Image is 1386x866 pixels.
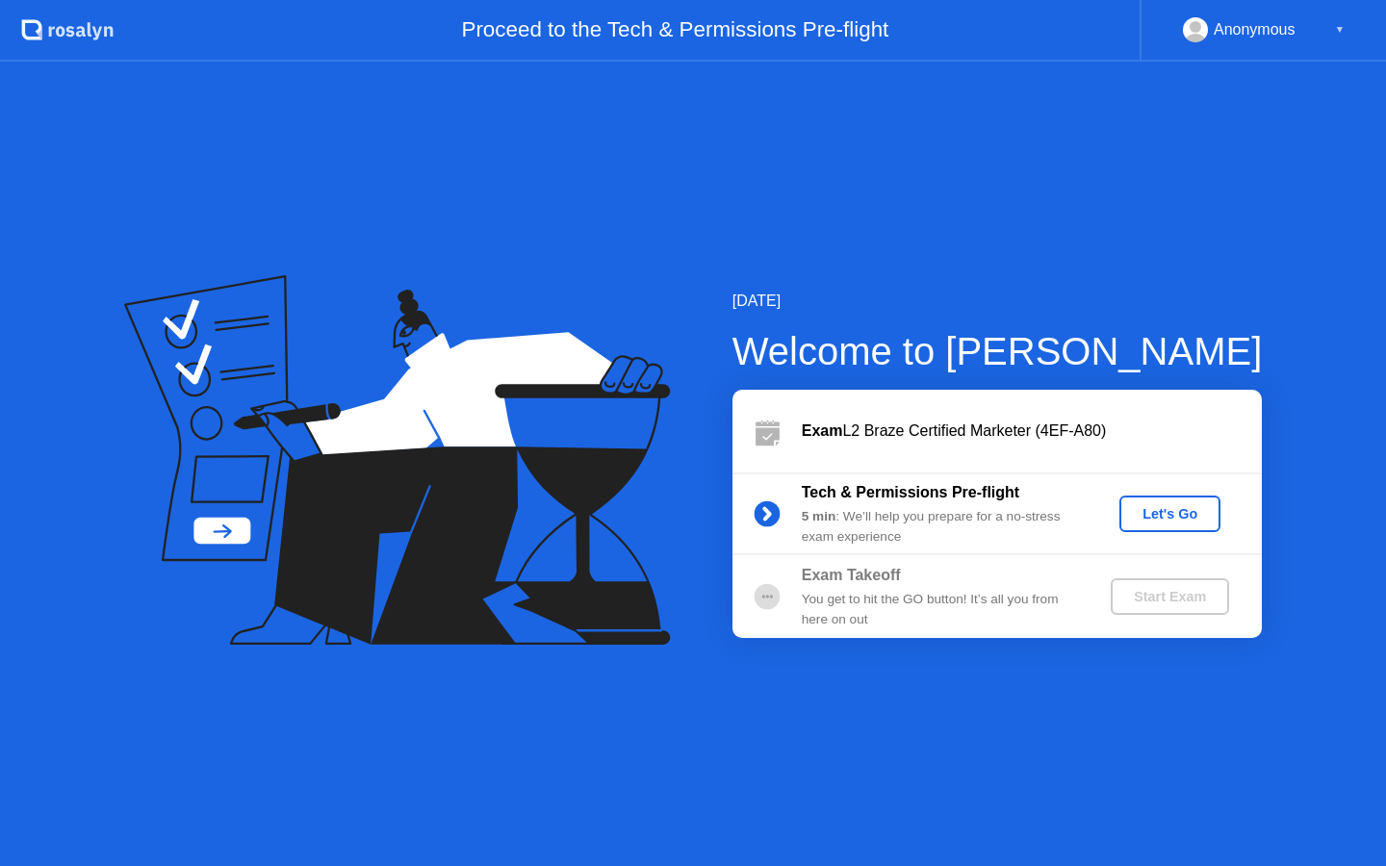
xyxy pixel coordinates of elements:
div: Welcome to [PERSON_NAME] [732,322,1263,380]
b: Exam Takeoff [802,567,901,583]
button: Let's Go [1119,496,1220,532]
div: ▼ [1335,17,1345,42]
b: Tech & Permissions Pre-flight [802,484,1019,500]
div: Let's Go [1127,506,1213,522]
div: You get to hit the GO button! It’s all you from here on out [802,590,1079,629]
b: 5 min [802,509,836,523]
button: Start Exam [1111,578,1229,615]
div: [DATE] [732,290,1263,313]
div: L2 Braze Certified Marketer (4EF-A80) [802,420,1262,443]
div: Start Exam [1118,589,1221,604]
b: Exam [802,422,843,439]
div: Anonymous [1214,17,1296,42]
div: : We’ll help you prepare for a no-stress exam experience [802,507,1079,547]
